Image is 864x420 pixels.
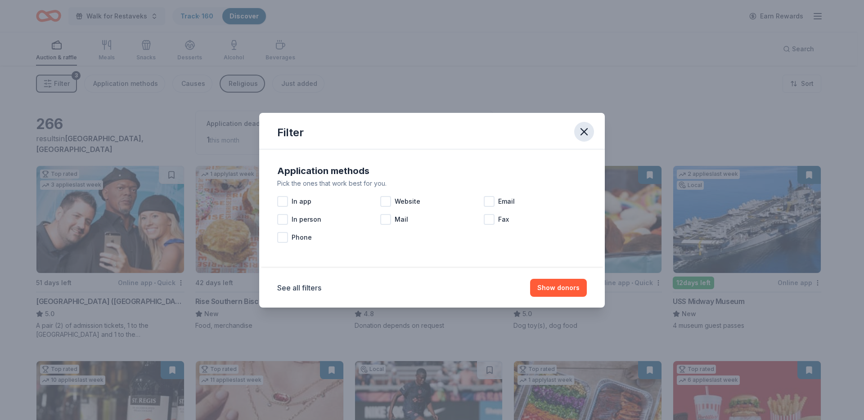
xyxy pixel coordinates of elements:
span: Email [498,196,515,207]
span: Fax [498,214,509,225]
span: Phone [292,232,312,243]
span: Website [395,196,420,207]
button: See all filters [277,282,321,293]
div: Filter [277,125,304,140]
span: Mail [395,214,408,225]
button: Show donors [530,279,587,297]
div: Application methods [277,164,587,178]
span: In app [292,196,311,207]
div: Pick the ones that work best for you. [277,178,587,189]
span: In person [292,214,321,225]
